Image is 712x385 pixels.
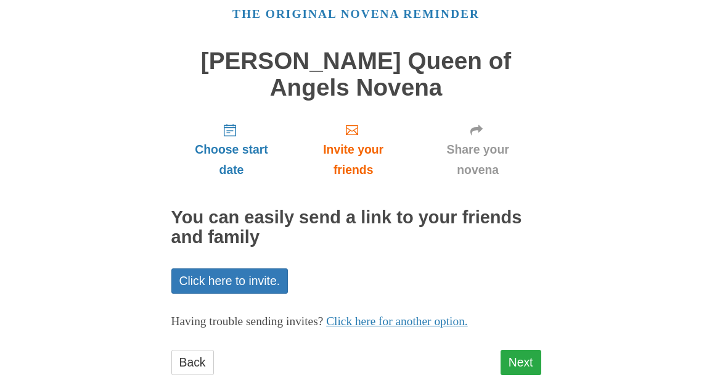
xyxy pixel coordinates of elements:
a: The original novena reminder [232,7,480,20]
a: Click here to invite. [171,268,288,294]
span: Choose start date [184,139,280,180]
span: Share your novena [427,139,529,180]
h2: You can easily send a link to your friends and family [171,208,541,247]
a: Share your novena [415,113,541,186]
a: Choose start date [171,113,292,186]
span: Having trouble sending invites? [171,315,324,328]
a: Invite your friends [292,113,414,186]
a: Back [171,350,214,375]
span: Invite your friends [304,139,402,180]
h1: [PERSON_NAME] Queen of Angels Novena [171,48,541,101]
a: Click here for another option. [326,315,468,328]
a: Next [501,350,541,375]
